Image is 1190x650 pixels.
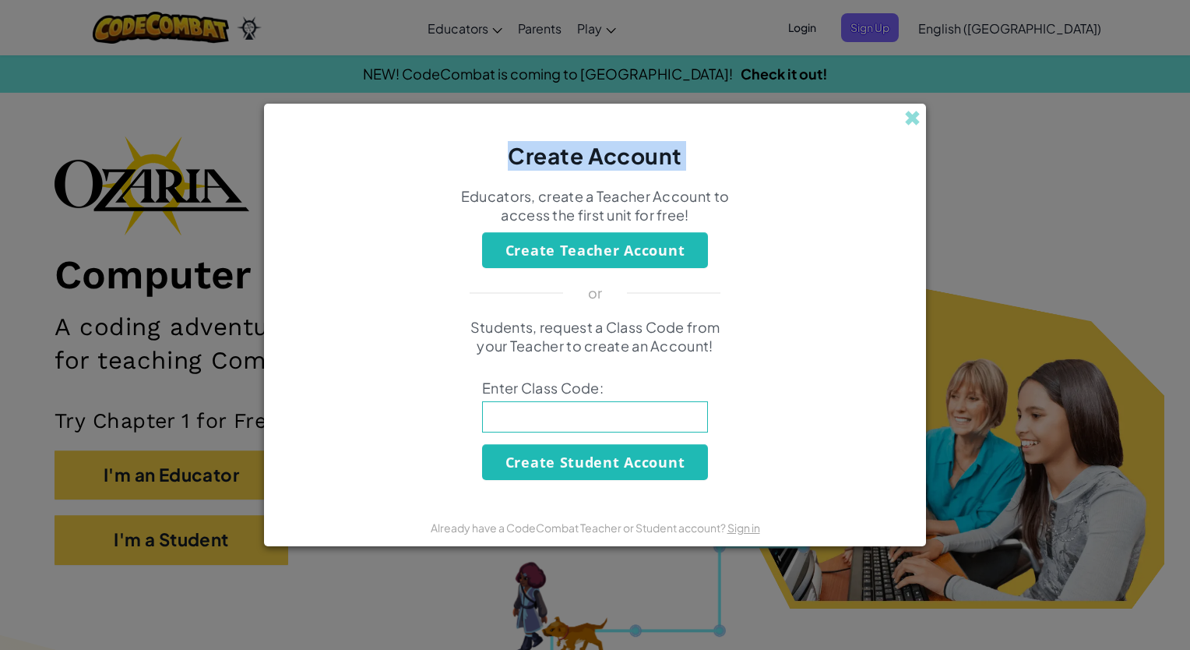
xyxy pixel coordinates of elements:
button: Create Teacher Account [482,232,708,268]
p: Educators, create a Teacher Account to access the first unit for free! [459,187,731,224]
p: or [588,284,603,302]
a: Sign in [727,521,760,535]
p: Students, request a Class Code from your Teacher to create an Account! [459,318,731,355]
span: Enter Class Code: [482,379,708,397]
span: Already have a CodeCombat Teacher or Student account? [431,521,727,535]
span: Create Account [508,142,682,169]
button: Create Student Account [482,444,708,480]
